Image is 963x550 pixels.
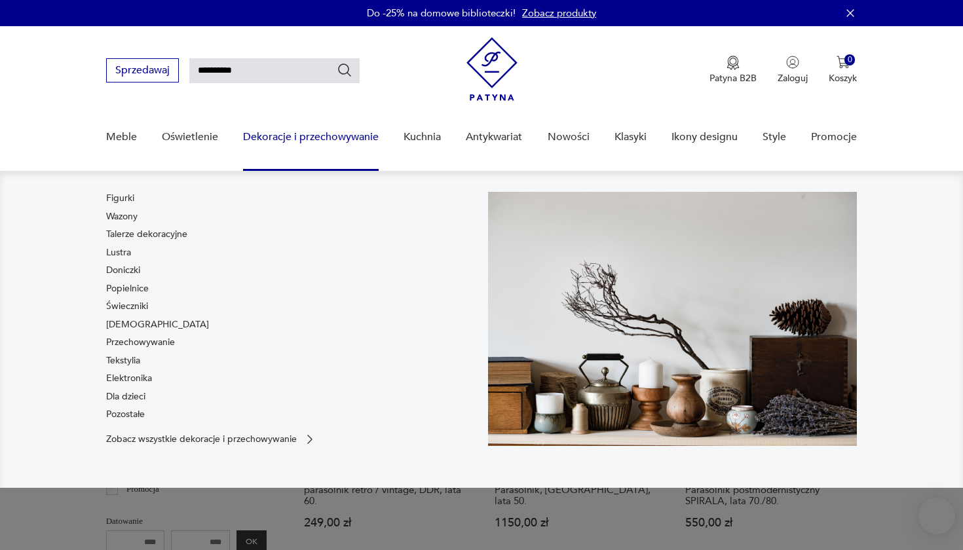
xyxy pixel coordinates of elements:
[106,435,297,443] p: Zobacz wszystkie dekoracje i przechowywanie
[466,37,518,101] img: Patyna - sklep z meblami i dekoracjami vintage
[162,112,218,162] a: Oświetlenie
[106,300,148,313] a: Świeczniki
[918,498,955,534] iframe: Smartsupp widget button
[106,264,140,277] a: Doniczki
[106,390,145,403] a: Dla dzieci
[671,112,738,162] a: Ikony designu
[488,192,857,446] img: cfa44e985ea346226f89ee8969f25989.jpg
[106,112,137,162] a: Meble
[548,112,590,162] a: Nowości
[106,372,152,385] a: Elektronika
[106,246,131,259] a: Lustra
[778,72,808,84] p: Zaloguj
[811,112,857,162] a: Promocje
[522,7,596,20] a: Zobacz produkty
[709,56,757,84] a: Ikona medaluPatyna B2B
[337,62,352,78] button: Szukaj
[367,7,516,20] p: Do -25% na domowe biblioteczki!
[106,318,209,331] a: [DEMOGRAPHIC_DATA]
[466,112,522,162] a: Antykwariat
[106,192,134,205] a: Figurki
[404,112,441,162] a: Kuchnia
[844,54,856,65] div: 0
[829,56,857,84] button: 0Koszyk
[106,228,187,241] a: Talerze dekoracyjne
[106,336,175,349] a: Przechowywanie
[829,72,857,84] p: Koszyk
[786,56,799,69] img: Ikonka użytkownika
[106,433,316,446] a: Zobacz wszystkie dekoracje i przechowywanie
[106,354,140,367] a: Tekstylia
[106,282,149,295] a: Popielnice
[243,112,379,162] a: Dekoracje i przechowywanie
[709,72,757,84] p: Patyna B2B
[727,56,740,70] img: Ikona medalu
[763,112,786,162] a: Style
[106,58,179,82] button: Sprzedawaj
[106,67,179,76] a: Sprzedawaj
[837,56,850,69] img: Ikona koszyka
[106,210,138,223] a: Wazony
[778,56,808,84] button: Zaloguj
[709,56,757,84] button: Patyna B2B
[106,408,145,421] a: Pozostałe
[614,112,647,162] a: Klasyki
